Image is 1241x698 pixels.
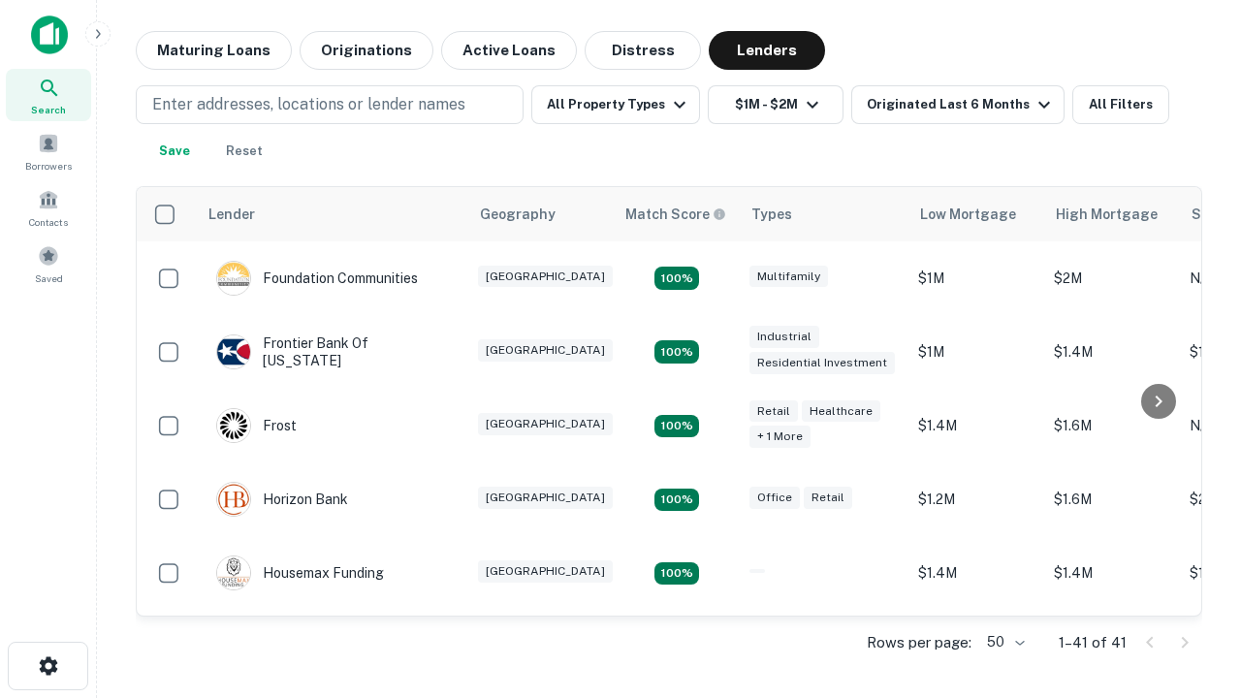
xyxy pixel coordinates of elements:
[216,334,449,369] div: Frontier Bank Of [US_STATE]
[1044,315,1180,389] td: $1.4M
[217,262,250,295] img: picture
[708,85,843,124] button: $1M - $2M
[867,631,971,654] p: Rows per page:
[31,16,68,54] img: capitalize-icon.png
[867,93,1056,116] div: Originated Last 6 Months
[136,85,524,124] button: Enter addresses, locations or lender names
[197,187,468,241] th: Lender
[1044,610,1180,683] td: $1.6M
[217,409,250,442] img: picture
[478,413,613,435] div: [GEOGRAPHIC_DATA]
[585,31,701,70] button: Distress
[208,203,255,226] div: Lender
[908,241,1044,315] td: $1M
[654,340,699,364] div: Matching Properties: 4, hasApolloMatch: undefined
[1059,631,1127,654] p: 1–41 of 41
[1044,536,1180,610] td: $1.4M
[217,483,250,516] img: picture
[654,489,699,512] div: Matching Properties: 4, hasApolloMatch: undefined
[1144,543,1241,636] iframe: Chat Widget
[468,187,614,241] th: Geography
[31,102,66,117] span: Search
[441,31,577,70] button: Active Loans
[709,31,825,70] button: Lenders
[300,31,433,70] button: Originations
[1044,389,1180,462] td: $1.6M
[478,487,613,509] div: [GEOGRAPHIC_DATA]
[908,315,1044,389] td: $1M
[851,85,1065,124] button: Originated Last 6 Months
[802,400,880,423] div: Healthcare
[908,462,1044,536] td: $1.2M
[478,266,613,288] div: [GEOGRAPHIC_DATA]
[979,628,1028,656] div: 50
[920,203,1016,226] div: Low Mortgage
[749,326,819,348] div: Industrial
[6,69,91,121] a: Search
[749,487,800,509] div: Office
[216,261,418,296] div: Foundation Communities
[1072,85,1169,124] button: All Filters
[25,158,72,174] span: Borrowers
[216,482,348,517] div: Horizon Bank
[29,214,68,230] span: Contacts
[654,415,699,438] div: Matching Properties: 4, hasApolloMatch: undefined
[749,266,828,288] div: Multifamily
[136,31,292,70] button: Maturing Loans
[478,560,613,583] div: [GEOGRAPHIC_DATA]
[625,204,722,225] h6: Match Score
[478,339,613,362] div: [GEOGRAPHIC_DATA]
[1044,187,1180,241] th: High Mortgage
[625,204,726,225] div: Capitalize uses an advanced AI algorithm to match your search with the best lender. The match sco...
[6,181,91,234] a: Contacts
[908,610,1044,683] td: $1.4M
[751,203,792,226] div: Types
[216,408,297,443] div: Frost
[749,426,811,448] div: + 1 more
[217,335,250,368] img: picture
[740,187,908,241] th: Types
[35,270,63,286] span: Saved
[614,187,740,241] th: Capitalize uses an advanced AI algorithm to match your search with the best lender. The match sco...
[908,536,1044,610] td: $1.4M
[152,93,465,116] p: Enter addresses, locations or lender names
[908,389,1044,462] td: $1.4M
[217,556,250,589] img: picture
[1056,203,1158,226] div: High Mortgage
[1044,241,1180,315] td: $2M
[6,125,91,177] a: Borrowers
[143,132,206,171] button: Save your search to get updates of matches that match your search criteria.
[213,132,275,171] button: Reset
[908,187,1044,241] th: Low Mortgage
[216,555,384,590] div: Housemax Funding
[531,85,700,124] button: All Property Types
[654,562,699,586] div: Matching Properties: 4, hasApolloMatch: undefined
[749,352,895,374] div: Residential Investment
[1044,462,1180,536] td: $1.6M
[654,267,699,290] div: Matching Properties: 4, hasApolloMatch: undefined
[480,203,556,226] div: Geography
[804,487,852,509] div: Retail
[749,400,798,423] div: Retail
[6,238,91,290] a: Saved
